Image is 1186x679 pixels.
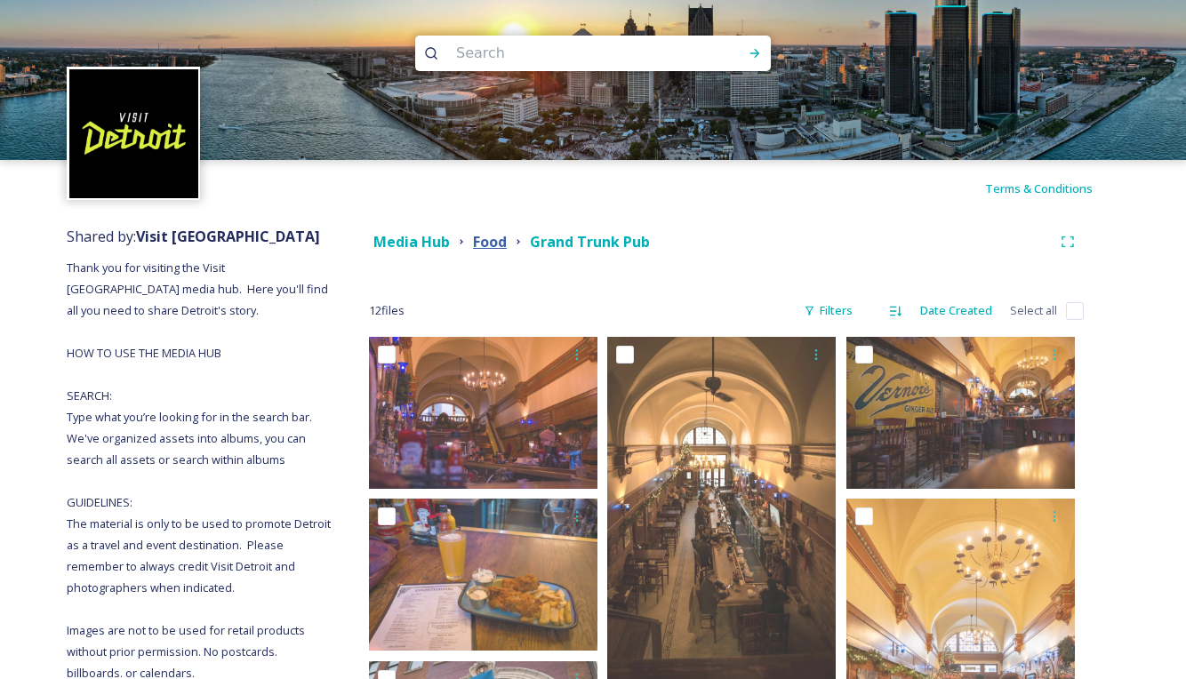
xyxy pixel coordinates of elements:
[373,232,450,252] strong: Media Hub
[530,232,650,252] strong: Grand Trunk Pub
[473,232,507,252] strong: Food
[985,178,1119,199] a: Terms & Conditions
[911,293,1001,328] div: Date Created
[447,34,691,73] input: Search
[369,499,597,651] img: Grand Trunk Restaurant (7).jpg
[985,180,1093,196] span: Terms & Conditions
[369,337,597,489] img: Grand Trunk Restaurant (10).jpg
[795,293,861,328] div: Filters
[1010,302,1057,319] span: Select all
[69,69,198,198] img: VISIT%20DETROIT%20LOGO%20-%20BLACK%20BACKGROUND.png
[846,337,1075,489] img: Grand Trunk Restaurant (8).jpg
[67,227,320,246] span: Shared by:
[369,302,405,319] span: 12 file s
[136,227,320,246] strong: Visit [GEOGRAPHIC_DATA]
